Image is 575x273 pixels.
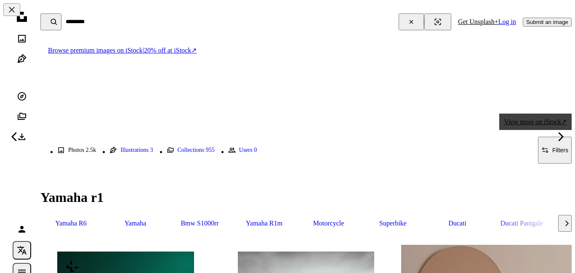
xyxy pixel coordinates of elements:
[427,215,488,231] a: ducati
[169,215,230,231] a: bmw s1000rr
[13,30,30,47] a: Photos
[13,50,30,67] a: Illustrations
[538,137,572,164] button: Filters
[48,47,144,54] span: Browse premium images on iStock |
[40,40,204,60] a: Browse premium images on iStock|20% off at iStock↗
[109,137,153,164] a: Illustrations 3
[558,215,572,232] button: scroll list to the right
[40,13,61,30] button: Search Unsplash
[40,13,451,30] form: Find visuals sitewide
[13,221,30,238] a: Log in / Sign up
[150,147,153,154] span: 3
[499,114,572,130] a: View more on iStock↗
[13,88,30,105] a: Explore
[206,147,215,154] span: 955
[362,215,423,231] a: superbike
[546,96,575,177] a: Next
[13,241,31,260] button: Language
[298,215,359,231] a: motorcycle
[40,215,101,231] a: yamaha r6
[234,215,295,231] a: yamaha r1m
[491,215,552,231] a: ducati panigale
[40,190,572,205] h1: Yamaha r1
[228,137,257,164] a: Users 0
[48,47,197,54] span: 20% off at iStock ↗
[105,215,166,231] a: yamaha
[254,147,257,154] span: 0
[167,137,215,164] a: Collections 955
[504,118,567,125] span: View more on iStock ↗
[458,18,498,26] a: Get Unsplash+
[424,13,451,30] button: Visual search
[498,18,516,26] a: Log in
[399,13,424,30] button: Clear
[523,18,572,27] button: Submit an image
